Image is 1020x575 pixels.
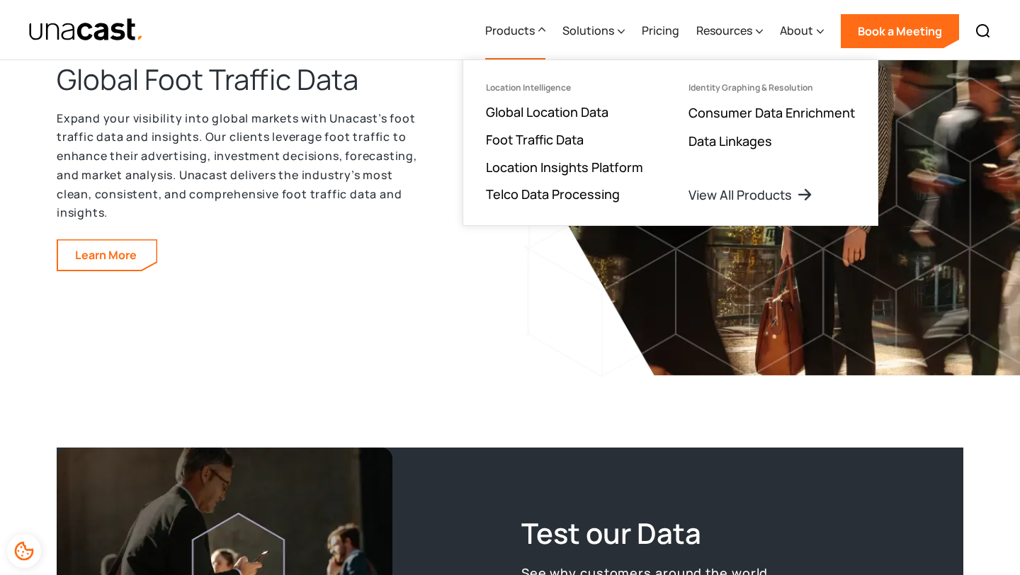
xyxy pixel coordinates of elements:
[688,104,855,121] a: Consumer Data Enrichment
[463,59,878,226] nav: Products
[696,22,752,39] div: Resources
[486,131,584,148] a: Foot Traffic Data
[975,23,992,40] img: Search icon
[28,18,144,42] img: Unacast text logo
[28,18,144,42] a: home
[696,2,763,60] div: Resources
[57,109,425,222] p: Expand your visibility into global markets with Unacast’s foot traffic data and insights. Our cli...
[485,2,545,60] div: Products
[688,83,813,93] div: Identity Graphing & Resolution
[486,159,643,176] a: Location Insights Platform
[688,132,772,149] a: Data Linkages
[7,534,41,568] div: Cookie Preferences
[57,24,425,98] h2: The Industry Leader in Global Foot Traffic Data
[562,2,625,60] div: Solutions
[486,186,620,203] a: Telco Data Processing
[642,2,679,60] a: Pricing
[486,103,608,120] a: Global Location Data
[486,83,571,93] div: Location Intelligence
[841,14,959,48] a: Book a Meeting
[780,2,824,60] div: About
[521,515,769,552] h2: Test our Data
[780,22,813,39] div: About
[485,22,535,39] div: Products
[562,22,614,39] div: Solutions
[688,186,813,203] a: View All Products
[58,240,157,270] a: Learn more about our foot traffic data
